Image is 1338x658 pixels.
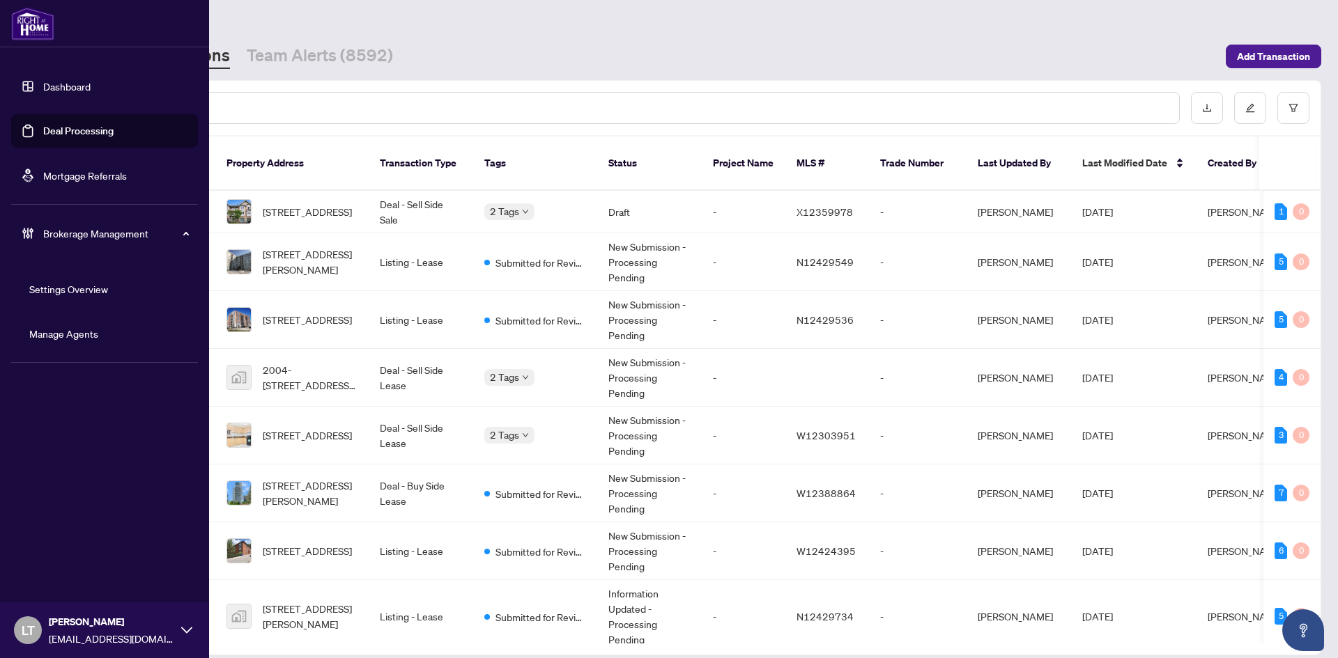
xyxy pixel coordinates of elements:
span: N12429734 [797,610,854,622]
div: 0 [1293,485,1309,501]
a: Manage Agents [29,327,98,340]
div: 6 [1275,542,1287,559]
button: download [1191,92,1223,124]
span: 2004-[STREET_ADDRESS][PERSON_NAME] [263,362,357,393]
th: Last Modified Date [1071,136,1197,191]
button: Add Transaction [1226,45,1321,68]
div: 7 [1275,485,1287,501]
span: Add Transaction [1237,45,1310,68]
span: [DATE] [1082,371,1113,384]
th: Project Name [702,136,785,191]
td: - [869,291,967,349]
span: W12303951 [797,429,856,441]
td: Listing - Lease [369,233,473,291]
td: Deal - Sell Side Lease [369,407,473,464]
span: Submitted for Review [495,486,586,501]
a: Dashboard [43,80,91,93]
td: New Submission - Processing Pending [597,349,702,407]
span: 2 Tags [490,203,519,219]
td: [PERSON_NAME] [967,191,1071,233]
span: filter [1289,103,1298,113]
span: Submitted for Review [495,609,586,625]
span: [STREET_ADDRESS] [263,204,352,219]
th: Status [597,136,702,191]
img: thumbnail-img [227,200,251,224]
td: New Submission - Processing Pending [597,522,702,580]
span: [PERSON_NAME] [1208,256,1283,268]
td: [PERSON_NAME] [967,349,1071,407]
td: New Submission - Processing Pending [597,233,702,291]
span: down [522,432,529,439]
div: 0 [1293,427,1309,444]
span: [STREET_ADDRESS] [263,543,352,558]
span: Submitted for Review [495,544,586,559]
span: Submitted for Review [495,255,586,270]
div: 3 [1275,427,1287,444]
img: logo [11,7,54,40]
td: Listing - Lease [369,291,473,349]
div: 0 [1293,311,1309,328]
th: Created By [1197,136,1289,191]
td: - [869,580,967,653]
td: Listing - Lease [369,522,473,580]
td: - [869,407,967,464]
img: thumbnail-img [227,308,251,331]
span: W12388864 [797,487,856,499]
a: Mortgage Referrals [43,169,127,182]
td: New Submission - Processing Pending [597,407,702,464]
span: down [522,208,529,215]
span: download [1202,103,1212,113]
span: [PERSON_NAME] [1208,313,1283,326]
div: 5 [1275,608,1287,625]
span: edit [1245,103,1255,113]
button: edit [1234,92,1266,124]
td: Draft [597,191,702,233]
span: LT [22,620,35,640]
th: Last Updated By [967,136,1071,191]
td: - [702,464,785,522]
span: [PERSON_NAME] [1208,487,1283,499]
td: - [702,233,785,291]
div: 5 [1275,253,1287,270]
td: Deal - Sell Side Lease [369,349,473,407]
span: [DATE] [1082,610,1113,622]
td: - [869,522,967,580]
span: Last Modified Date [1082,155,1167,171]
td: - [702,191,785,233]
td: [PERSON_NAME] [967,291,1071,349]
td: - [869,191,967,233]
span: [DATE] [1082,256,1113,268]
th: Tags [473,136,597,191]
td: [PERSON_NAME] [967,233,1071,291]
div: 0 [1293,608,1309,625]
img: thumbnail-img [227,423,251,447]
td: [PERSON_NAME] [967,464,1071,522]
td: Deal - Sell Side Sale [369,191,473,233]
span: [PERSON_NAME] [1208,545,1283,557]
td: - [869,464,967,522]
span: [DATE] [1082,429,1113,441]
td: - [702,407,785,464]
span: N12429536 [797,313,854,326]
span: [EMAIL_ADDRESS][DOMAIN_NAME] [49,631,174,646]
th: Trade Number [869,136,967,191]
span: [STREET_ADDRESS][PERSON_NAME] [263,601,357,632]
a: Deal Processing [43,125,114,137]
button: filter [1277,92,1309,124]
th: Transaction Type [369,136,473,191]
img: thumbnail-img [227,604,251,628]
div: 5 [1275,311,1287,328]
span: [PERSON_NAME] [1208,371,1283,384]
span: [PERSON_NAME] [49,614,174,629]
td: - [702,580,785,653]
div: 0 [1293,369,1309,386]
td: - [702,349,785,407]
td: [PERSON_NAME] [967,522,1071,580]
span: [DATE] [1082,205,1113,218]
span: Submitted for Review [495,313,586,328]
img: thumbnail-img [227,250,251,274]
div: 4 [1275,369,1287,386]
span: [STREET_ADDRESS][PERSON_NAME] [263,246,357,277]
span: N12429549 [797,256,854,268]
th: MLS # [785,136,869,191]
